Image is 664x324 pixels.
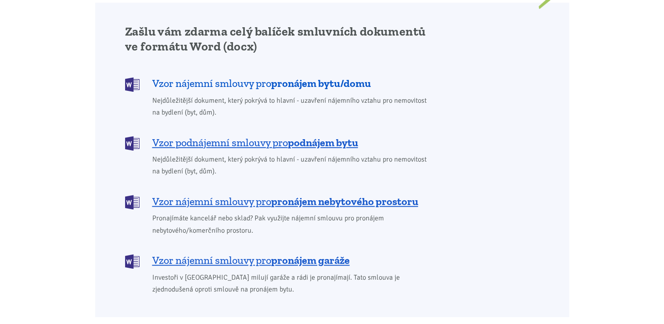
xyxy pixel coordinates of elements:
span: Pronajímáte kancelář nebo sklad? Pak využijte nájemní smlouvu pro pronájem nebytového/komerčního ... [152,212,433,236]
h2: Zašlu vám zdarma celý balíček smluvních dokumentů ve formátu Word (docx) [125,24,433,54]
span: Investoři v [GEOGRAPHIC_DATA] milují garáže a rádi je pronajímají. Tato smlouva je zjednodušená o... [152,272,433,295]
img: DOCX (Word) [125,136,140,151]
b: pronájem bytu/domu [271,77,371,90]
span: Vzor nájemní smlouvy pro [152,76,371,90]
b: pronájem garáže [271,254,350,266]
b: podnájem bytu [288,136,358,149]
span: Nejdůležitější dokument, který pokrývá to hlavní - uzavření nájemního vztahu pro nemovitost na by... [152,154,433,177]
span: Nejdůležitější dokument, který pokrývá to hlavní - uzavření nájemního vztahu pro nemovitost na by... [152,95,433,119]
a: Vzor nájemní smlouvy propronájem nebytového prostoru [125,194,433,209]
img: DOCX (Word) [125,195,140,209]
a: Vzor nájemní smlouvy propronájem bytu/domu [125,76,433,91]
a: Vzor nájemní smlouvy propronájem garáže [125,253,433,268]
img: DOCX (Word) [125,254,140,269]
span: Vzor podnájemní smlouvy pro [152,136,358,150]
span: Vzor nájemní smlouvy pro [152,253,350,267]
b: pronájem nebytového prostoru [271,195,418,208]
img: DOCX (Word) [125,77,140,92]
span: Vzor nájemní smlouvy pro [152,194,418,209]
a: Vzor podnájemní smlouvy propodnájem bytu [125,135,433,150]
